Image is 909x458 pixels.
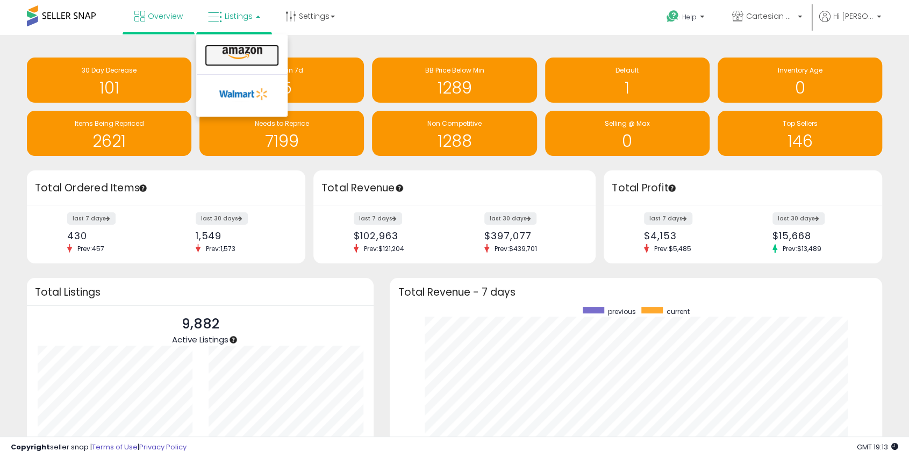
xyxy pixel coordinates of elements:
[484,212,536,225] label: last 30 days
[550,132,704,150] h1: 0
[199,111,364,156] a: Needs to Reprice 7199
[666,10,679,23] i: Get Help
[777,66,822,75] span: Inventory Age
[777,244,827,253] span: Prev: $13,489
[377,132,531,150] h1: 1288
[550,79,704,97] h1: 1
[196,212,248,225] label: last 30 days
[377,79,531,97] h1: 1289
[857,442,898,452] span: 2025-08-17 19:13 GMT
[92,442,138,452] a: Terms of Use
[138,183,148,193] div: Tooltip anchor
[32,132,186,150] h1: 2621
[255,119,309,128] span: Needs to Reprice
[67,230,158,241] div: 430
[644,230,735,241] div: $4,153
[75,119,144,128] span: Items Being Repriced
[201,244,241,253] span: Prev: 1,573
[27,111,191,156] a: Items Being Repriced 2621
[372,111,536,156] a: Non Competitive 1288
[723,132,877,150] h1: 146
[35,181,297,196] h3: Total Ordered Items
[395,183,404,193] div: Tooltip anchor
[225,11,253,22] span: Listings
[35,288,366,296] h3: Total Listings
[32,79,186,97] h1: 101
[354,230,446,241] div: $102,963
[605,119,650,128] span: Selling @ Max
[427,119,482,128] span: Non Competitive
[658,2,715,35] a: Help
[172,334,228,345] span: Active Listings
[11,442,50,452] strong: Copyright
[723,79,877,97] h1: 0
[398,288,874,296] h3: Total Revenue - 7 days
[667,183,677,193] div: Tooltip anchor
[649,244,697,253] span: Prev: $5,485
[484,230,577,241] div: $397,077
[772,212,825,225] label: last 30 days
[205,132,359,150] h1: 7199
[67,212,116,225] label: last 7 days
[359,244,410,253] span: Prev: $121,204
[148,11,183,22] span: Overview
[489,244,542,253] span: Prev: $439,701
[833,11,874,22] span: Hi [PERSON_NAME]
[667,307,690,316] span: current
[718,58,882,103] a: Inventory Age 0
[139,442,187,452] a: Privacy Policy
[644,212,692,225] label: last 7 days
[228,335,238,345] div: Tooltip anchor
[27,58,191,103] a: 30 Day Decrease 101
[819,11,881,35] a: Hi [PERSON_NAME]
[425,66,484,75] span: BB Price Below Min
[172,314,228,334] p: 9,882
[772,230,863,241] div: $15,668
[782,119,817,128] span: Top Sellers
[615,66,639,75] span: Default
[354,212,402,225] label: last 7 days
[746,11,795,22] span: Cartesian Partners LLC
[608,307,636,316] span: previous
[545,58,710,103] a: Default 1
[82,66,137,75] span: 30 Day Decrease
[72,244,110,253] span: Prev: 457
[196,230,287,241] div: 1,549
[718,111,882,156] a: Top Sellers 146
[321,181,588,196] h3: Total Revenue
[545,111,710,156] a: Selling @ Max 0
[682,12,697,22] span: Help
[11,442,187,453] div: seller snap | |
[372,58,536,103] a: BB Price Below Min 1289
[612,181,874,196] h3: Total Profit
